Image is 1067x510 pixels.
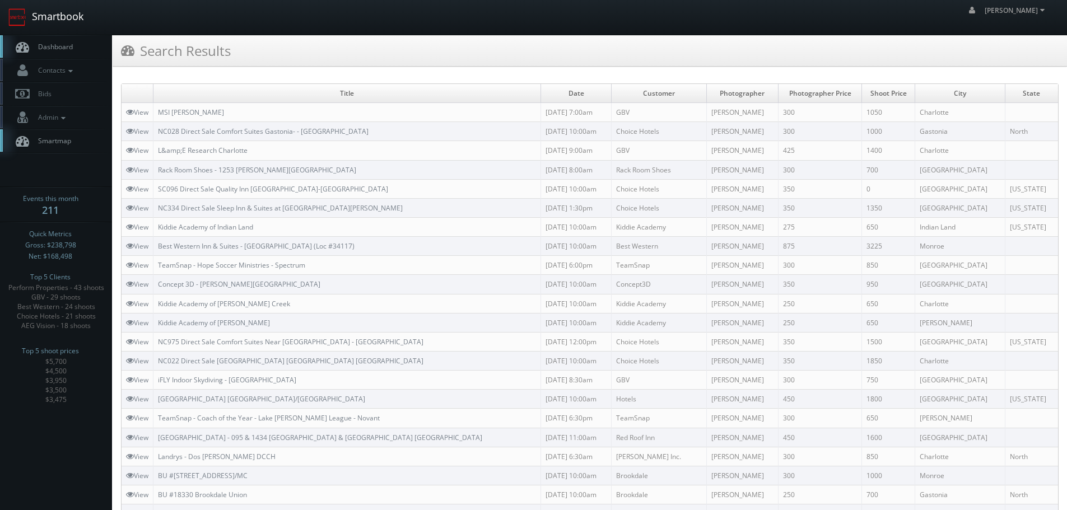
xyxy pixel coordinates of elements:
[779,409,862,428] td: 300
[706,390,779,409] td: [PERSON_NAME]
[126,433,148,442] a: View
[862,332,915,351] td: 1500
[611,256,706,275] td: TeamSnap
[915,103,1005,122] td: Charlotte
[915,409,1005,428] td: [PERSON_NAME]
[126,260,148,270] a: View
[541,313,611,332] td: [DATE] 10:00am
[541,466,611,485] td: [DATE] 10:00am
[126,394,148,404] a: View
[915,447,1005,466] td: Charlotte
[611,160,706,179] td: Rack Room Shoes
[541,256,611,275] td: [DATE] 6:00pm
[158,260,305,270] a: TeamSnap - Hope Soccer Ministries - Spectrum
[862,160,915,179] td: 700
[611,332,706,351] td: Choice Hotels
[862,428,915,447] td: 1600
[541,122,611,141] td: [DATE] 10:00am
[611,141,706,160] td: GBV
[126,471,148,480] a: View
[153,84,541,103] td: Title
[862,198,915,217] td: 1350
[22,345,79,357] span: Top 5 shoot prices
[862,256,915,275] td: 850
[779,390,862,409] td: 450
[779,466,862,485] td: 300
[915,275,1005,294] td: [GEOGRAPHIC_DATA]
[158,452,276,461] a: Landrys - Dos [PERSON_NAME] DCCH
[915,428,1005,447] td: [GEOGRAPHIC_DATA]
[779,256,862,275] td: 300
[611,198,706,217] td: Choice Hotels
[1005,217,1058,236] td: [US_STATE]
[706,141,779,160] td: [PERSON_NAME]
[779,313,862,332] td: 250
[706,84,779,103] td: Photographer
[985,6,1048,15] span: [PERSON_NAME]
[915,313,1005,332] td: [PERSON_NAME]
[1005,179,1058,198] td: [US_STATE]
[611,351,706,370] td: Choice Hotels
[862,313,915,332] td: 650
[541,371,611,390] td: [DATE] 8:30am
[779,485,862,504] td: 250
[126,279,148,289] a: View
[126,375,148,385] a: View
[541,332,611,351] td: [DATE] 12:00pm
[32,42,73,52] span: Dashboard
[706,179,779,198] td: [PERSON_NAME]
[915,466,1005,485] td: Monroe
[862,237,915,256] td: 3225
[126,203,148,213] a: View
[158,337,423,347] a: NC975 Direct Sale Comfort Suites Near [GEOGRAPHIC_DATA] - [GEOGRAPHIC_DATA]
[611,390,706,409] td: Hotels
[779,217,862,236] td: 275
[158,394,365,404] a: [GEOGRAPHIC_DATA] [GEOGRAPHIC_DATA]/[GEOGRAPHIC_DATA]
[541,141,611,160] td: [DATE] 9:00am
[121,41,231,60] h3: Search Results
[779,428,862,447] td: 450
[611,84,706,103] td: Customer
[915,217,1005,236] td: Indian Land
[1005,332,1058,351] td: [US_STATE]
[1005,447,1058,466] td: North
[611,409,706,428] td: TeamSnap
[1005,122,1058,141] td: North
[158,413,380,423] a: TeamSnap - Coach of the Year - Lake [PERSON_NAME] League - Novant
[1005,198,1058,217] td: [US_STATE]
[126,337,148,347] a: View
[862,141,915,160] td: 1400
[541,198,611,217] td: [DATE] 1:30pm
[611,371,706,390] td: GBV
[915,160,1005,179] td: [GEOGRAPHIC_DATA]
[915,84,1005,103] td: City
[1005,485,1058,504] td: North
[158,299,290,308] a: Kiddie Academy of [PERSON_NAME] Creek
[126,413,148,423] a: View
[158,127,369,136] a: NC028 Direct Sale Comfort Suites Gastonia- - [GEOGRAPHIC_DATA]
[779,351,862,370] td: 350
[862,275,915,294] td: 950
[779,198,862,217] td: 350
[541,275,611,294] td: [DATE] 10:00am
[1005,84,1058,103] td: State
[541,84,611,103] td: Date
[158,203,403,213] a: NC334 Direct Sale Sleep Inn & Suites at [GEOGRAPHIC_DATA][PERSON_NAME]
[1005,390,1058,409] td: [US_STATE]
[126,222,148,232] a: View
[862,371,915,390] td: 750
[915,485,1005,504] td: Gastonia
[611,122,706,141] td: Choice Hotels
[541,217,611,236] td: [DATE] 10:00am
[862,466,915,485] td: 1000
[541,428,611,447] td: [DATE] 11:00am
[915,390,1005,409] td: [GEOGRAPHIC_DATA]
[862,485,915,504] td: 700
[915,122,1005,141] td: Gastonia
[706,371,779,390] td: [PERSON_NAME]
[30,272,71,283] span: Top 5 Clients
[915,141,1005,160] td: Charlotte
[862,122,915,141] td: 1000
[779,447,862,466] td: 300
[706,160,779,179] td: [PERSON_NAME]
